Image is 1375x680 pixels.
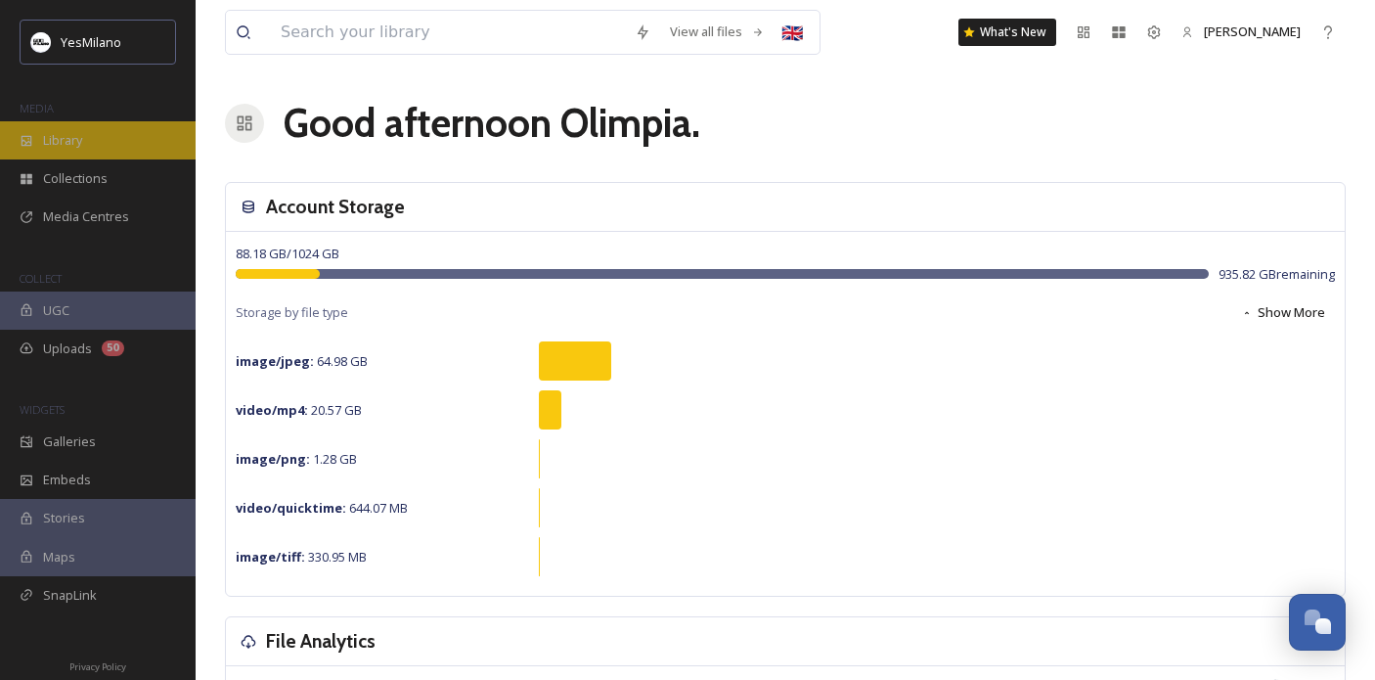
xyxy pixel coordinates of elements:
span: Privacy Policy [69,660,126,673]
span: [PERSON_NAME] [1204,23,1301,40]
input: Search your library [271,11,625,54]
span: Library [43,131,82,150]
span: 64.98 GB [236,352,368,370]
h3: Account Storage [266,193,405,221]
span: Maps [43,548,75,567]
span: YesMilano [61,33,121,51]
span: 1.28 GB [236,450,357,468]
span: SnapLink [43,586,97,605]
span: MEDIA [20,101,54,115]
h1: Good afternoon Olimpia . [284,94,700,153]
span: 935.82 GB remaining [1219,265,1335,284]
span: Media Centres [43,207,129,226]
span: Stories [43,509,85,527]
a: What's New [958,19,1056,46]
span: WIDGETS [20,402,65,417]
span: 88.18 GB / 1024 GB [236,245,339,262]
span: 20.57 GB [236,401,362,419]
span: UGC [43,301,69,320]
strong: video/mp4 : [236,401,308,419]
span: Embeds [43,471,91,489]
strong: video/quicktime : [236,499,346,517]
strong: image/tiff : [236,548,305,566]
button: Open Chat [1289,594,1346,651]
img: Logo%20YesMilano%40150x.png [31,32,51,52]
strong: image/jpeg : [236,352,314,370]
span: Storage by file type [236,303,348,322]
span: COLLECT [20,271,62,286]
div: 50 [102,340,124,356]
a: Privacy Policy [69,654,126,677]
div: 🇬🇧 [775,15,810,50]
span: Galleries [43,432,96,451]
span: Uploads [43,340,92,358]
a: [PERSON_NAME] [1172,13,1310,51]
h3: File Analytics [266,627,376,656]
a: View all files [660,13,775,51]
button: Show More [1231,294,1335,332]
strong: image/png : [236,450,310,468]
span: 644.07 MB [236,499,408,517]
span: Collections [43,169,108,188]
span: 330.95 MB [236,548,367,566]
